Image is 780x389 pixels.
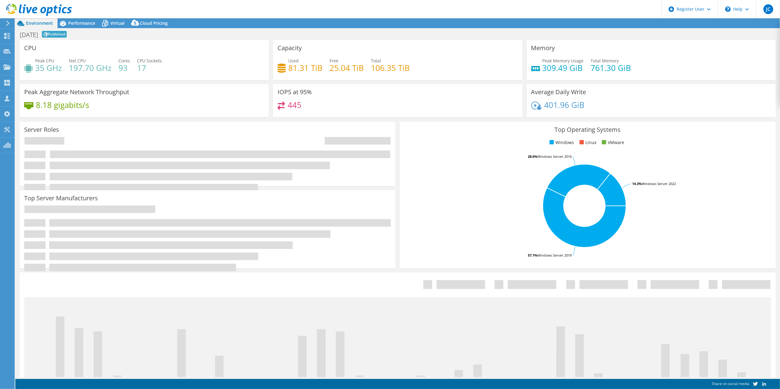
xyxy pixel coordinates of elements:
[20,32,38,38] h1: [DATE]
[528,253,537,257] tspan: 57.1%
[578,139,596,146] li: Linux
[591,65,631,71] h4: 761.30 GiB
[42,31,67,38] span: Published
[36,102,89,108] h4: 8.18 gigabits/s
[288,65,323,71] h4: 81.31 TiB
[137,58,162,64] span: CPU Sockets
[642,181,676,186] tspan: Windows Server 2022
[24,126,59,133] h3: Server Roles
[531,45,555,51] h3: Memory
[35,65,62,71] h4: 35 GHz
[68,20,95,26] span: Performance
[537,154,572,159] tspan: Windows Server 2016
[24,45,36,51] h3: CPU
[330,58,338,64] span: Free
[544,102,584,108] h4: 401.96 GiB
[548,139,574,146] li: Windows
[537,253,572,257] tspan: Windows Server 2019
[528,154,537,159] tspan: 28.6%
[725,6,731,12] svg: \n
[543,58,584,64] span: Peak Memory Usage
[278,89,312,95] h3: IOPS at 95%
[24,89,129,95] h3: Peak Aggregate Network Throughput
[712,381,749,386] span: Share on social media
[591,58,619,64] span: Total Memory
[371,65,410,71] h4: 106.35 TiB
[118,58,130,64] span: Cores
[288,102,301,108] h4: 445
[600,139,624,146] li: VMware
[24,195,98,202] h3: Top Server Manufacturers
[371,58,381,64] span: Total
[543,65,584,71] h4: 309.49 GiB
[140,20,168,26] span: Cloud Pricing
[763,4,773,14] span: JC
[110,20,125,26] span: Virtual
[118,65,130,71] h4: 93
[632,181,642,186] tspan: 14.3%
[69,65,111,71] h4: 197.70 GHz
[404,126,771,133] h3: Top Operating Systems
[531,89,586,95] h3: Average Daily Write
[278,45,302,51] h3: Capacity
[69,58,86,64] span: Net CPU
[137,65,162,71] h4: 17
[35,58,54,64] span: Peak CPU
[330,65,364,71] h4: 25.04 TiB
[288,58,299,64] span: Used
[26,20,53,26] span: Environment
